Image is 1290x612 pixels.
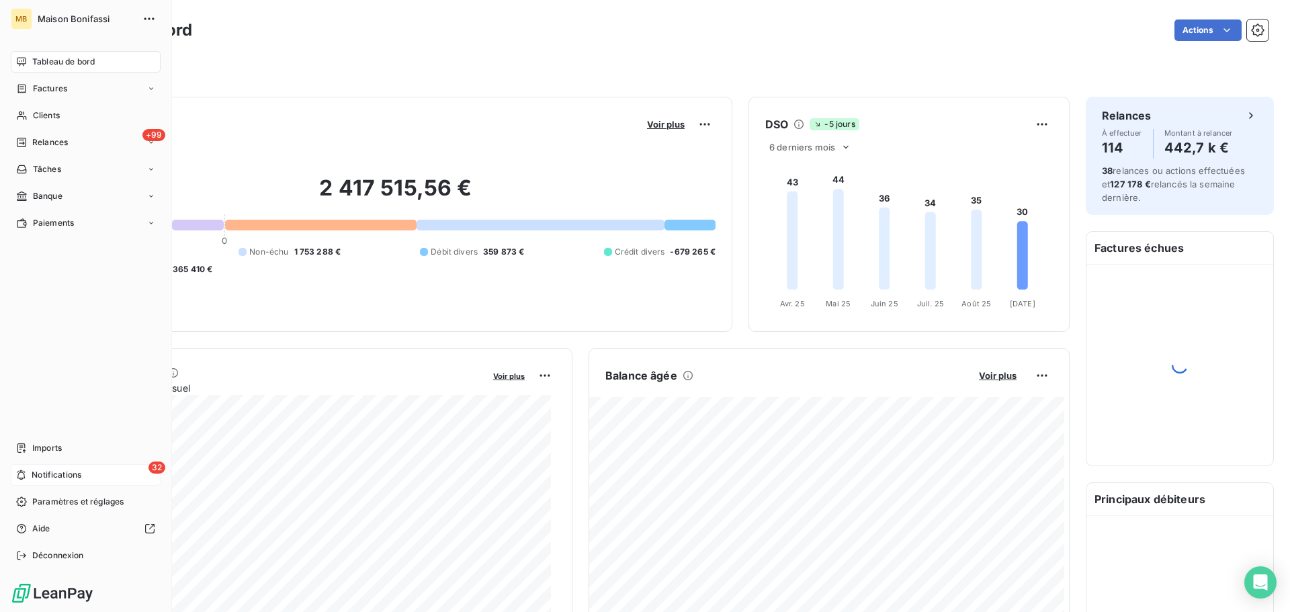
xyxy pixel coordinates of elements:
span: Voir plus [979,370,1017,381]
span: Tâches [33,163,61,175]
button: Voir plus [489,369,529,382]
span: 38 [1102,165,1113,176]
span: Débit divers [431,246,478,258]
span: 32 [148,462,165,474]
span: -5 jours [810,118,859,130]
h6: Relances [1102,107,1151,124]
span: Non-échu [249,246,288,258]
button: Voir plus [643,118,689,130]
button: Actions [1174,19,1242,41]
h4: 114 [1102,137,1142,159]
span: Maison Bonifassi [38,13,134,24]
span: Relances [32,136,68,148]
h6: Balance âgée [605,367,677,384]
span: Montant à relancer [1164,129,1233,137]
h6: Factures échues [1086,232,1273,264]
span: -679 265 € [670,246,716,258]
h6: DSO [765,116,788,132]
span: relances ou actions effectuées et relancés la semaine dernière. [1102,165,1245,203]
h4: 442,7 k € [1164,137,1233,159]
span: Paramètres et réglages [32,496,124,508]
img: Logo LeanPay [11,582,94,604]
span: Banque [33,190,62,202]
h6: Principaux débiteurs [1086,483,1273,515]
span: Voir plus [647,119,685,130]
span: Chiffre d'affaires mensuel [76,381,484,395]
span: Tableau de bord [32,56,95,68]
span: Crédit divers [615,246,665,258]
span: Déconnexion [32,550,84,562]
tspan: Juil. 25 [917,299,944,308]
tspan: Mai 25 [826,299,851,308]
span: Imports [32,442,62,454]
span: 1 753 288 € [294,246,341,258]
div: MB [11,8,32,30]
h2: 2 417 515,56 € [76,175,716,215]
span: 0 [222,235,227,246]
span: 359 873 € [483,246,524,258]
span: 6 derniers mois [769,142,835,152]
tspan: Avr. 25 [780,299,805,308]
span: -365 410 € [169,263,213,275]
span: Clients [33,110,60,122]
a: Aide [11,518,161,539]
span: 127 178 € [1110,179,1150,189]
div: Open Intercom Messenger [1244,566,1277,599]
span: À effectuer [1102,129,1142,137]
button: Voir plus [975,369,1021,382]
span: Notifications [32,469,81,481]
tspan: Août 25 [961,299,991,308]
span: Factures [33,83,67,95]
span: Aide [32,523,50,535]
span: +99 [142,129,165,141]
tspan: [DATE] [1010,299,1035,308]
span: Paiements [33,217,74,229]
tspan: Juin 25 [871,299,898,308]
span: Voir plus [493,371,525,381]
